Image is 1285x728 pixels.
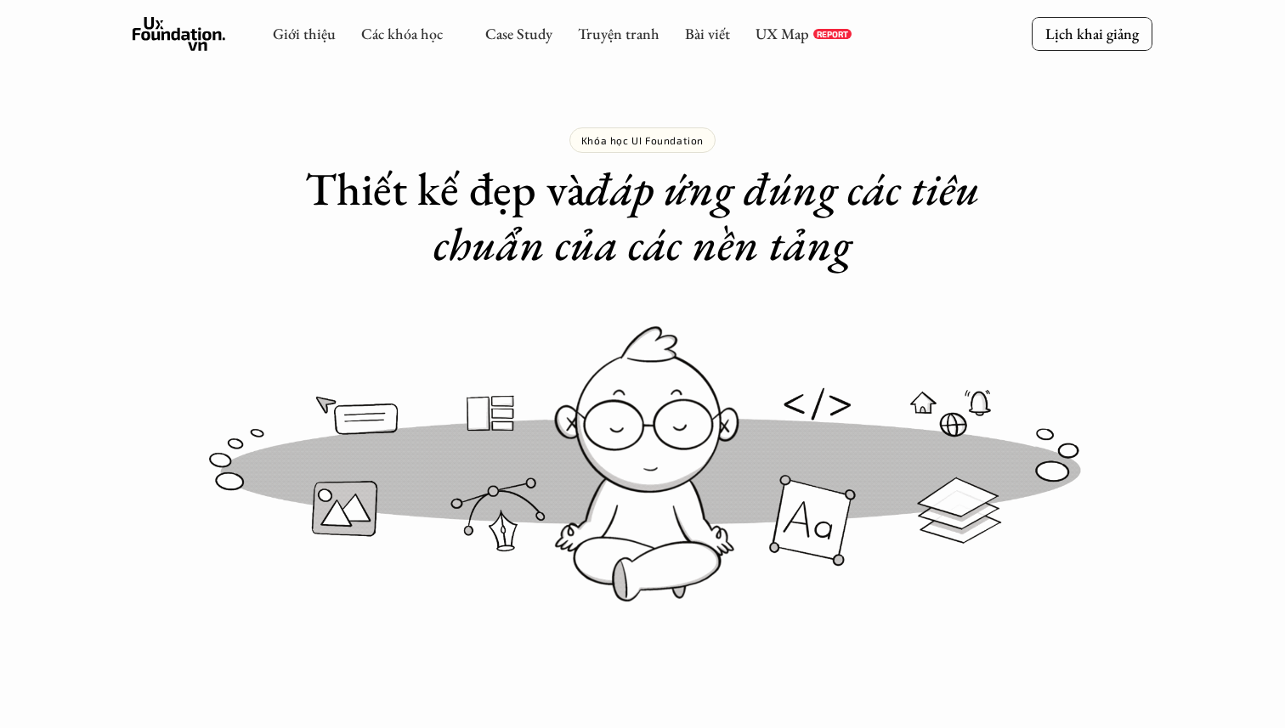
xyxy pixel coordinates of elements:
[578,24,659,43] a: Truyện tranh
[485,24,552,43] a: Case Study
[685,24,730,43] a: Bài viết
[1045,24,1139,43] p: Lịch khai giảng
[581,134,704,146] p: Khóa học UI Foundation
[361,24,443,43] a: Các khóa học
[1032,17,1152,50] a: Lịch khai giảng
[756,24,809,43] a: UX Map
[303,161,982,272] h1: Thiết kế đẹp và
[433,159,990,274] em: đáp ứng đúng các tiêu chuẩn của các nền tảng
[273,24,336,43] a: Giới thiệu
[817,29,848,39] p: REPORT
